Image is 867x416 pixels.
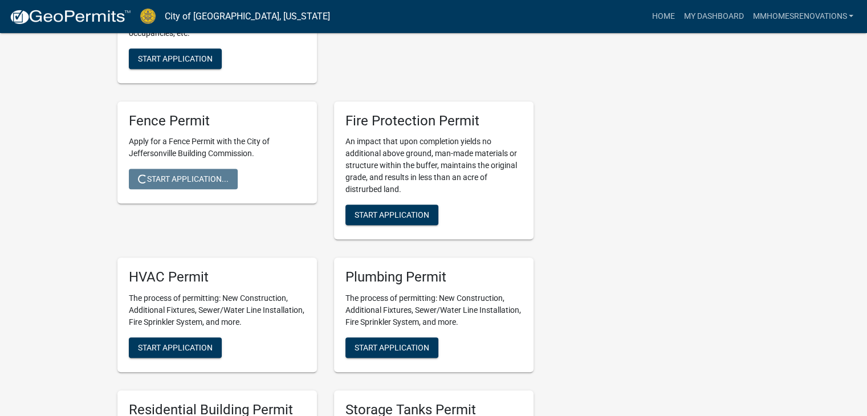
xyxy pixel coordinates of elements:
[129,337,222,358] button: Start Application
[138,174,229,183] span: Start Application...
[345,205,438,225] button: Start Application
[679,6,748,27] a: My Dashboard
[138,54,213,63] span: Start Application
[748,6,858,27] a: mmhomesrenovations
[345,269,522,286] h5: Plumbing Permit
[129,169,238,189] button: Start Application...
[647,6,679,27] a: Home
[129,292,306,328] p: The process of permitting: New Construction, Additional Fixtures, Sewer/Water Line Installation, ...
[355,343,429,352] span: Start Application
[165,7,330,26] a: City of [GEOGRAPHIC_DATA], [US_STATE]
[129,48,222,69] button: Start Application
[129,269,306,286] h5: HVAC Permit
[129,113,306,129] h5: Fence Permit
[345,337,438,358] button: Start Application
[345,113,522,129] h5: Fire Protection Permit
[355,210,429,219] span: Start Application
[129,136,306,160] p: Apply for a Fence Permit with the City of Jeffersonville Building Commission.
[138,343,213,352] span: Start Application
[140,9,156,24] img: City of Jeffersonville, Indiana
[345,292,522,328] p: The process of permitting: New Construction, Additional Fixtures, Sewer/Water Line Installation, ...
[345,136,522,195] p: An impact that upon completion yields no additional above ground, man-made materials or structure...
